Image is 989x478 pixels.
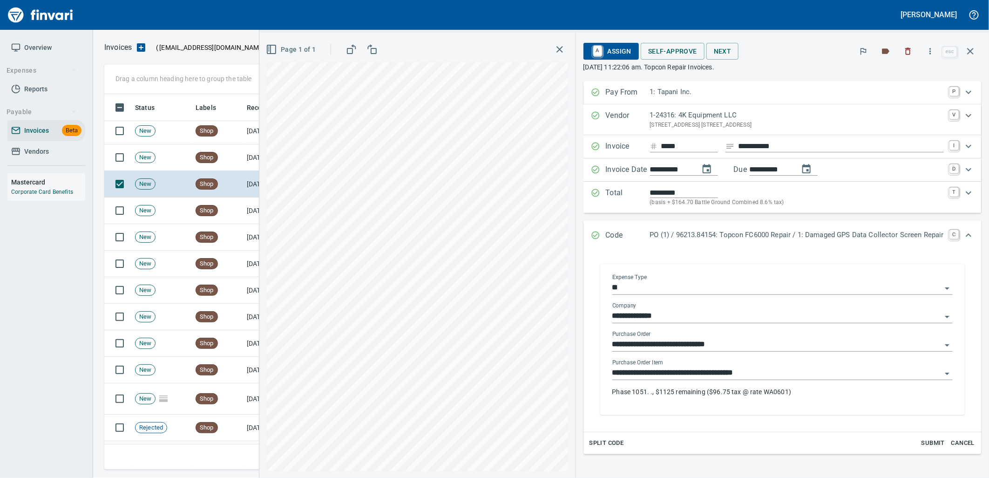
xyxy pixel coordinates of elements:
[135,259,155,268] span: New
[606,164,650,176] p: Invoice Date
[62,125,81,136] span: Beta
[243,330,294,357] td: [DATE]
[606,110,650,130] p: Vendor
[949,164,959,173] a: D
[941,339,954,352] button: Open
[898,41,918,61] button: Discard
[243,383,294,415] td: [DATE]
[583,81,982,104] div: Expand
[918,436,948,451] button: Submit
[196,127,217,136] span: Shop
[104,42,132,53] p: Invoices
[158,43,265,52] span: [EMAIL_ADDRESS][DOMAIN_NAME]
[606,187,650,207] p: Total
[6,4,75,26] img: Finvari
[941,40,982,62] span: Close invoice
[941,310,954,323] button: Open
[243,251,294,277] td: [DATE]
[135,102,167,113] span: Status
[135,102,155,113] span: Status
[648,46,697,57] span: Self-Approve
[24,42,52,54] span: Overview
[243,198,294,224] td: [DATE]
[591,43,631,59] span: Assign
[7,106,77,118] span: Payable
[949,110,959,119] a: V
[243,118,294,144] td: [DATE]
[650,230,944,240] p: PO (1) / 96213.84154: Topcon FC6000 Repair / 1: Damaged GPS Data Collector Screen Repair
[7,65,77,76] span: Expenses
[11,177,85,187] h6: Mastercard
[24,83,47,95] span: Reports
[7,79,85,100] a: Reports
[612,360,663,366] label: Purchase Order Item
[706,43,739,60] button: Next
[606,141,650,153] p: Invoice
[247,102,287,113] span: Received
[696,158,718,180] button: change date
[243,357,294,383] td: [DATE]
[196,423,217,432] span: Shop
[104,42,132,53] nav: breadcrumb
[612,275,647,280] label: Expense Type
[196,286,217,295] span: Shop
[247,102,275,113] span: Received
[612,387,953,396] p: Phase 1051. ., $1125 remaining ($96.75 tax @ rate WA0601)
[7,37,85,58] a: Overview
[24,146,49,157] span: Vendors
[243,277,294,304] td: [DATE]
[196,206,217,215] span: Shop
[268,44,316,55] span: Page 1 of 1
[196,102,228,113] span: Labels
[920,41,941,61] button: More
[650,110,944,121] p: 1-24316: 4K Equipment LLC
[135,366,155,375] span: New
[606,230,650,242] p: Code
[196,233,217,242] span: Shop
[7,120,85,141] a: InvoicesBeta
[899,7,959,22] button: [PERSON_NAME]
[949,187,959,197] a: T
[949,141,959,150] a: I
[135,153,155,162] span: New
[135,423,167,432] span: Rejected
[943,47,957,57] a: esc
[583,220,982,251] div: Expand
[650,121,944,130] p: [STREET_ADDRESS] [STREET_ADDRESS]
[196,259,217,268] span: Shop
[853,41,874,61] button: Flag
[941,367,954,380] button: Open
[725,142,735,151] svg: Invoice description
[243,415,294,441] td: [DATE]
[135,395,155,403] span: New
[587,436,626,451] button: Split Code
[589,438,624,449] span: Split Code
[583,43,639,60] button: AAssign
[650,141,657,152] svg: Invoice number
[583,62,982,72] p: [DATE] 11:22:06 am. Topcon Repair Invoices.
[583,182,982,213] div: Expand
[243,224,294,251] td: [DATE]
[583,135,982,158] div: Expand
[875,41,896,61] button: Labels
[583,251,982,454] div: Expand
[135,313,155,321] span: New
[650,198,944,207] p: (basis + $164.70 Battle Ground Combined 8.6% tax)
[196,102,216,113] span: Labels
[714,46,732,57] span: Next
[901,10,957,20] h5: [PERSON_NAME]
[156,395,171,402] span: Pages Split
[264,41,319,58] button: Page 1 of 1
[583,158,982,182] div: Expand
[196,366,217,375] span: Shop
[135,180,155,189] span: New
[135,286,155,295] span: New
[150,43,268,52] p: ( )
[11,189,73,195] a: Corporate Card Benefits
[243,171,294,198] td: [DATE]
[795,158,818,180] button: change due date
[921,438,946,449] span: Submit
[196,313,217,321] span: Shop
[950,438,975,449] span: Cancel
